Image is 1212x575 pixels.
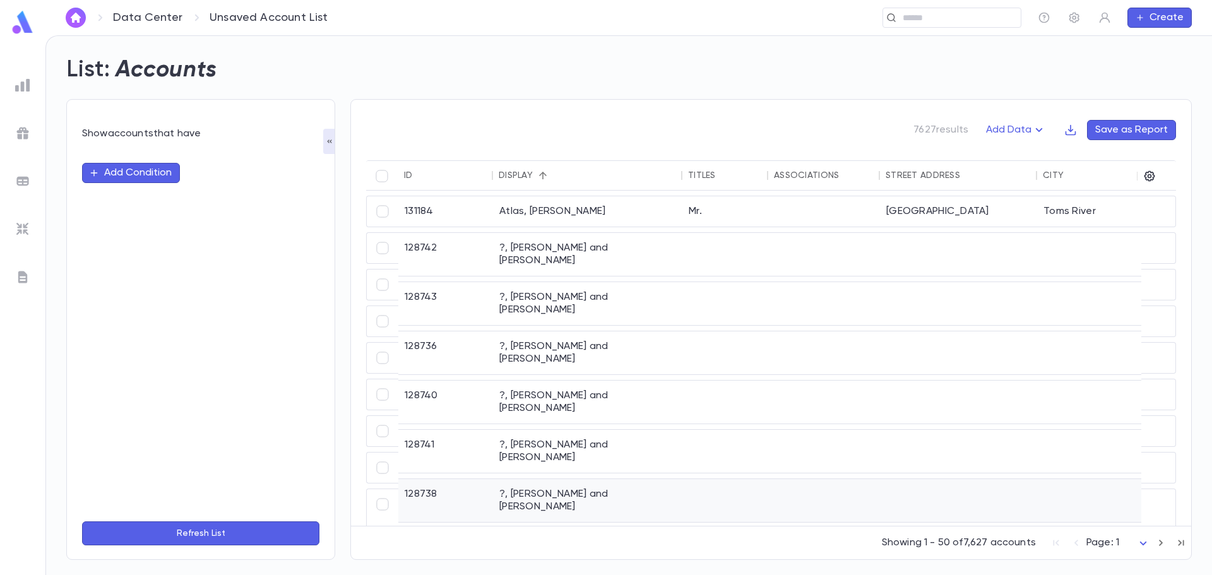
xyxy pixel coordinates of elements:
div: Titles [688,170,716,181]
img: reports_grey.c525e4749d1bce6a11f5fe2a8de1b229.svg [15,78,30,93]
button: Sort [960,165,980,186]
img: logo [10,10,35,35]
div: ?, [PERSON_NAME] and [PERSON_NAME] [493,479,682,522]
div: 128741 [398,430,493,473]
div: 131184 [398,196,493,227]
div: City [1043,170,1064,181]
div: 128736 [398,331,493,374]
div: Associations [774,170,839,181]
div: Street Address [886,170,960,181]
h2: List: [66,56,110,84]
img: letters_grey.7941b92b52307dd3b8a917253454ce1c.svg [15,270,30,285]
button: Sort [533,165,553,186]
h2: Accounts [116,56,217,84]
button: Add Data [978,120,1054,140]
img: batches_grey.339ca447c9d9533ef1741baa751efc33.svg [15,174,30,189]
div: ?, [PERSON_NAME] and [PERSON_NAME] [493,430,682,473]
p: Showing 1 - 50 of 7,627 accounts [882,536,1036,549]
div: ?, [PERSON_NAME] and [PERSON_NAME] [493,381,682,424]
div: ID [404,170,413,181]
div: Show accounts that have [82,127,319,140]
div: [GEOGRAPHIC_DATA] [880,196,1037,227]
button: Create [1127,8,1192,28]
p: 7627 results [913,124,968,136]
div: ?, [PERSON_NAME] and [PERSON_NAME] [493,282,682,325]
div: 128743 [398,282,493,325]
button: Sort [716,165,736,186]
div: Atlas, [PERSON_NAME] [493,196,682,227]
div: Display [499,170,533,181]
img: campaigns_grey.99e729a5f7ee94e3726e6486bddda8f1.svg [15,126,30,141]
p: Unsaved Account List [210,11,328,25]
div: Toms River [1037,196,1174,227]
button: Refresh List [82,521,319,545]
button: Sort [413,165,433,186]
div: ?, [PERSON_NAME] and [PERSON_NAME] [493,331,682,374]
span: Page: 1 [1086,538,1119,548]
div: Page: 1 [1086,533,1151,553]
button: Add Condition [82,163,180,183]
a: Data Center [113,11,182,25]
img: home_white.a664292cf8c1dea59945f0da9f25487c.svg [68,13,83,23]
div: 128742 [398,233,493,276]
button: Save as Report [1087,120,1176,140]
button: Sort [1064,165,1084,186]
div: 128740 [398,381,493,424]
div: 128738 [398,479,493,522]
div: ?, [PERSON_NAME] and [PERSON_NAME] [493,233,682,276]
img: imports_grey.530a8a0e642e233f2baf0ef88e8c9fcb.svg [15,222,30,237]
div: Mr. [682,196,768,227]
